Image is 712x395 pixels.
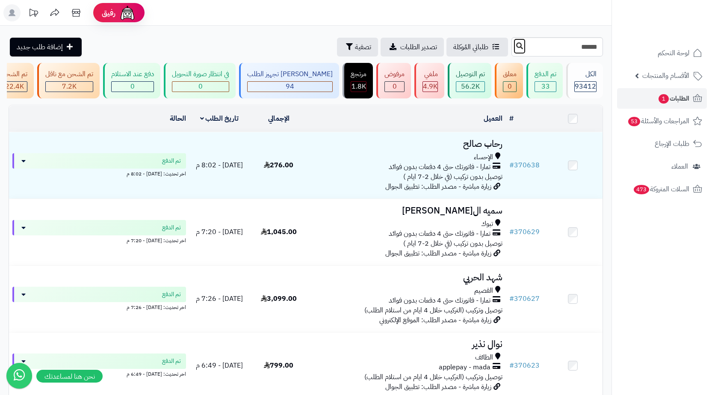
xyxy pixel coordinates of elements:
[312,273,502,282] h3: شهد الحربي
[12,369,186,378] div: اخر تحديث: [DATE] - 6:49 م
[379,315,491,325] span: زيارة مباشرة - مصدر الطلب: الموقع الإلكتروني
[375,63,413,98] a: مرفوض 0
[62,81,77,92] span: 7.2K
[509,160,540,170] a: #370638
[12,302,186,311] div: اخر تحديث: [DATE] - 7:26 م
[439,362,490,372] span: applepay - mada
[352,81,366,92] span: 1.8K
[35,63,101,98] a: تم الشحن مع ناقل 7.2K
[564,63,605,98] a: الكل93412
[535,69,556,79] div: تم الدفع
[481,219,493,229] span: تبوك
[642,70,689,82] span: الأقسام والمنتجات
[196,160,243,170] span: [DATE] - 8:02 م
[413,63,446,98] a: ملغي 4.9K
[658,94,669,104] span: 1
[1,69,27,79] div: تم الشحن
[509,294,540,304] a: #370627
[658,47,689,59] span: لوحة التحكم
[541,81,550,92] span: 33
[633,184,650,195] span: 473
[364,372,502,382] span: توصيل وتركيب (التركيب خلال 4 ايام من استلام الطلب)
[574,69,597,79] div: الكل
[484,113,502,124] a: العميل
[509,227,514,237] span: #
[403,172,502,182] span: توصيل بدون تركيب (في خلال 2-7 ايام )
[102,8,115,18] span: رفيق
[170,113,186,124] a: الحالة
[671,160,688,172] span: العملاء
[461,81,480,92] span: 56.2K
[261,227,297,237] span: 1,045.00
[237,63,341,98] a: [PERSON_NAME] تجهيز الطلب 94
[617,43,707,63] a: لوحة التحكم
[46,82,93,92] div: 7223
[403,238,502,249] span: توصيل بدون تركيب (في خلال 2-7 ايام )
[162,157,181,165] span: تم الدفع
[617,179,707,199] a: السلات المتروكة473
[503,82,516,92] div: 0
[355,42,371,52] span: تصفية
[456,82,485,92] div: 56211
[493,63,525,98] a: معلق 0
[5,81,24,92] span: 22.4K
[658,92,689,104] span: الطلبات
[385,248,491,258] span: زيارة مباشرة - مصدر الطلب: تطبيق الجوال
[617,88,707,109] a: الطلبات1
[200,113,239,124] a: تاريخ الطلب
[198,81,203,92] span: 0
[196,294,243,304] span: [DATE] - 7:26 م
[535,82,556,92] div: 33
[247,69,333,79] div: [PERSON_NAME] تجهيز الطلب
[628,116,641,127] span: 53
[341,63,375,98] a: مرتجع 1.8K
[162,357,181,365] span: تم الدفع
[312,339,502,349] h3: نوال نذير
[446,63,493,98] a: تم التوصيل 56.2K
[503,69,517,79] div: معلق
[509,360,540,371] a: #370623
[111,69,154,79] div: دفع عند الاستلام
[172,82,229,92] div: 0
[525,63,564,98] a: تم الدفع 33
[617,134,707,154] a: طلبات الإرجاع
[312,139,502,149] h3: رحاب صالح
[10,38,82,56] a: إضافة طلب جديد
[351,82,366,92] div: 1784
[389,162,490,172] span: تمارا - فاتورتك حتى 4 دفعات بدون فوائد
[261,294,297,304] span: 3,099.00
[627,115,689,127] span: المراجعات والأسئلة
[312,206,502,216] h3: سميه ال[PERSON_NAME]
[385,181,491,192] span: زيارة مباشرة - مصدر الطلب: تطبيق الجوال
[264,160,293,170] span: 276.00
[2,82,27,92] div: 22429
[12,169,186,178] div: اخر تحديث: [DATE] - 8:02 م
[509,160,514,170] span: #
[286,81,294,92] span: 94
[446,38,508,56] a: طلباتي المُوكلة
[617,111,707,131] a: المراجعات والأسئلة53
[162,223,181,232] span: تم الدفع
[172,69,229,79] div: في انتظار صورة التحويل
[101,63,162,98] a: دفع عند الاستلام 0
[423,81,437,92] span: 4.9K
[364,305,502,315] span: توصيل وتركيب (التركيب خلال 4 ايام من استلام الطلب)
[509,113,514,124] a: #
[385,82,404,92] div: 0
[654,13,704,31] img: logo-2.png
[508,81,512,92] span: 0
[381,38,444,56] a: تصدير الطلبات
[423,82,437,92] div: 4939
[337,38,378,56] button: تصفية
[45,69,93,79] div: تم الشحن مع ناقل
[456,69,485,79] div: تم التوصيل
[196,360,243,371] span: [DATE] - 6:49 م
[509,360,514,371] span: #
[162,63,237,98] a: في انتظار صورة التحويل 0
[509,294,514,304] span: #
[509,227,540,237] a: #370629
[162,290,181,299] span: تم الدفع
[23,4,44,24] a: تحديثات المنصة
[575,81,596,92] span: 93412
[17,42,63,52] span: إضافة طلب جديد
